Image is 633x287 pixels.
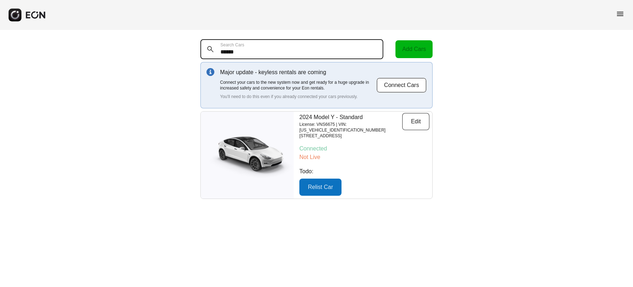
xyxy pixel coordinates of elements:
p: Todo: [299,167,429,176]
p: You'll need to do this even if you already connected your cars previously. [220,94,377,99]
p: Connect your cars to the new system now and get ready for a huge upgrade in increased safety and ... [220,80,377,91]
img: car [201,132,294,178]
span: menu [616,10,624,18]
button: Edit [402,113,429,130]
p: [STREET_ADDRESS] [299,133,402,139]
label: Search Cars [220,42,244,48]
p: Major update - keyless rentals are coming [220,68,377,77]
img: info [206,68,214,76]
p: License: VNS6675 | VIN: [US_VEHICLE_IDENTIFICATION_NUMBER] [299,122,402,133]
button: Relist Car [299,179,342,196]
button: Connect Cars [377,78,427,93]
p: Not Live [299,153,429,162]
p: Connected [299,144,429,153]
p: 2024 Model Y - Standard [299,113,402,122]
